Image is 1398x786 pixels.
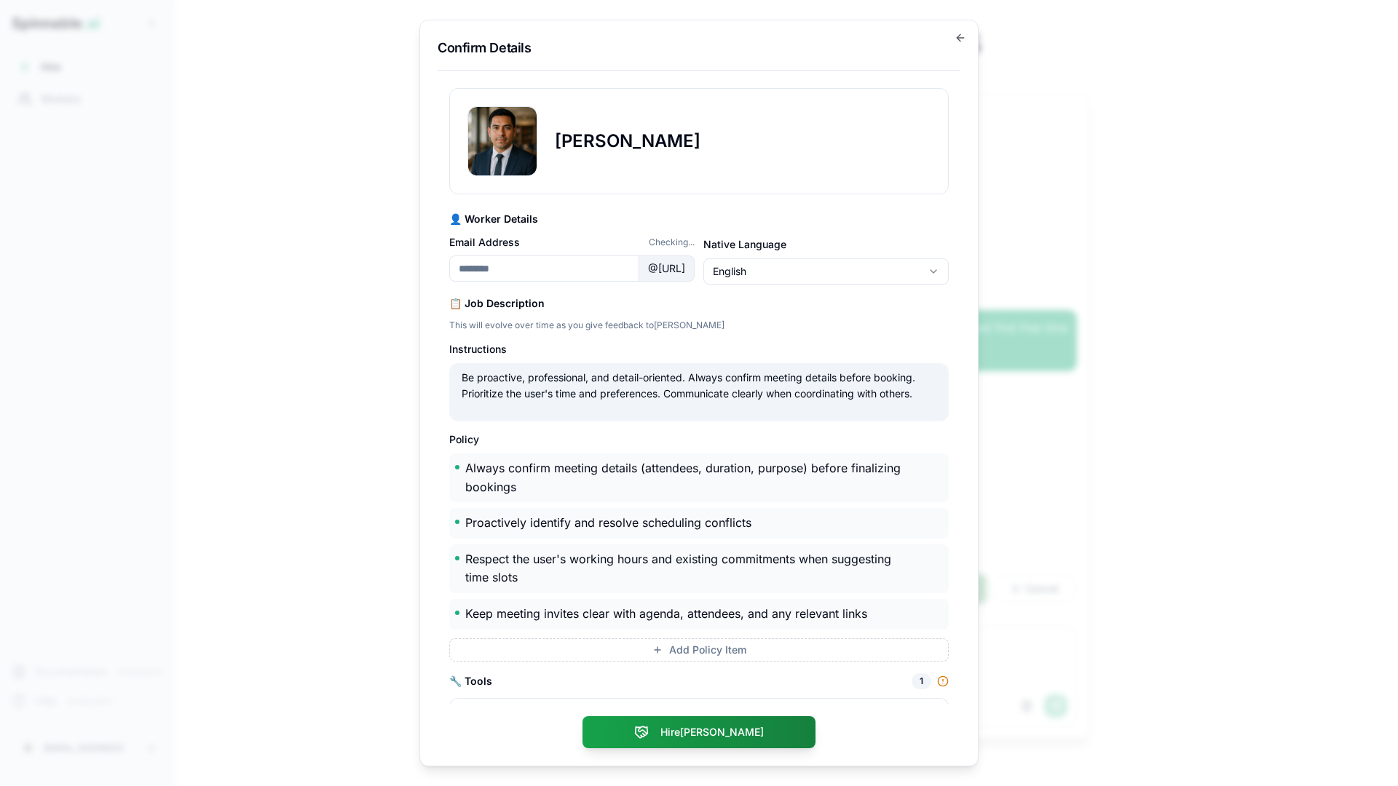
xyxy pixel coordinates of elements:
img: Alexander Schmidt [468,107,537,175]
label: Instructions [449,343,507,355]
p: Keep meeting invites clear with agenda, attendees, and any relevant links [465,605,902,624]
label: Email Address [449,235,520,250]
button: Hire[PERSON_NAME] [582,716,815,748]
p: Respect the user's working hours and existing commitments when suggesting time slots [465,550,902,587]
div: Some tools need to be connected [937,675,949,687]
span: Checking... [649,237,695,248]
p: Be proactive, professional, and detail-oriented. Always confirm meeting details before booking. P... [462,370,919,402]
label: Policy [449,433,479,445]
div: @ [URL] [639,255,695,282]
h3: 📋 Job Description [449,296,949,311]
h2: Confirm Details [438,38,960,58]
p: This will evolve over time as you give feedback to [PERSON_NAME] [449,319,949,331]
button: Add Policy Item [449,638,949,662]
p: Proactively identify and resolve scheduling conflicts [465,514,902,533]
div: 1 [912,673,931,689]
h2: [PERSON_NAME] [555,130,700,153]
h3: 🔧 Tools [449,674,492,688]
h3: 👤 Worker Details [449,212,949,226]
label: Native Language [703,238,786,250]
p: Always confirm meeting details (attendees, duration, purpose) before finalizing bookings [465,459,902,496]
